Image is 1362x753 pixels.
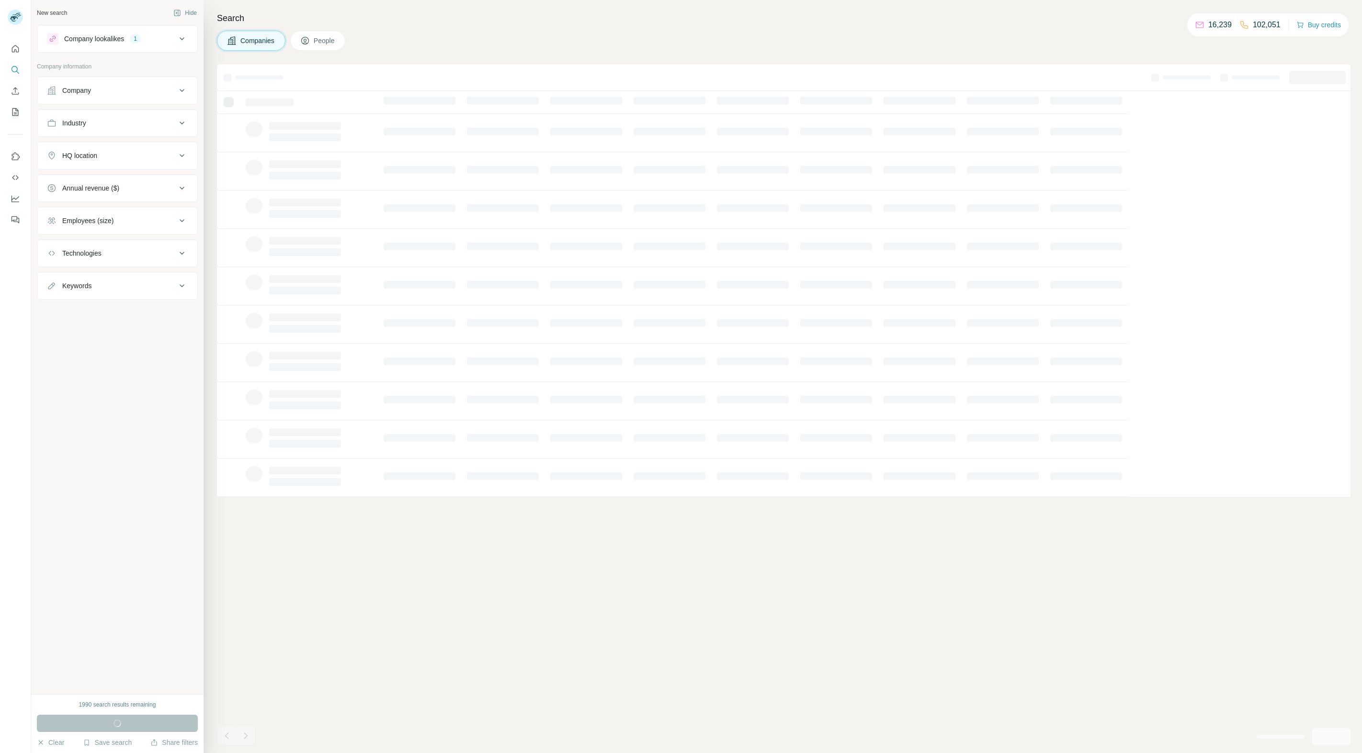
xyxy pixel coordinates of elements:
button: Keywords [37,274,197,297]
button: My lists [8,103,23,121]
button: Buy credits [1296,18,1341,32]
button: HQ location [37,144,197,167]
button: Quick start [8,40,23,57]
button: Industry [37,112,197,135]
p: Company information [37,62,198,71]
div: Industry [62,118,86,128]
button: Enrich CSV [8,82,23,100]
div: 1990 search results remaining [79,700,156,709]
button: Use Surfe API [8,169,23,186]
div: New search [37,9,67,17]
button: Use Surfe on LinkedIn [8,148,23,165]
button: Feedback [8,211,23,228]
div: Keywords [62,281,91,291]
div: Company [62,86,91,95]
div: Company lookalikes [64,34,124,44]
button: Clear [37,738,64,747]
p: 102,051 [1253,19,1281,31]
button: Share filters [150,738,198,747]
button: Annual revenue ($) [37,177,197,200]
div: 1 [130,34,141,43]
h4: Search [217,11,1351,25]
button: Search [8,61,23,79]
div: HQ location [62,151,97,160]
p: 16,239 [1208,19,1232,31]
div: Annual revenue ($) [62,183,119,193]
button: Company [37,79,197,102]
button: Save search [83,738,132,747]
button: Dashboard [8,190,23,207]
button: Hide [167,6,204,20]
div: Employees (size) [62,216,113,225]
span: People [314,36,336,45]
button: Employees (size) [37,209,197,232]
button: Technologies [37,242,197,265]
div: Technologies [62,248,102,258]
span: Companies [240,36,275,45]
button: Company lookalikes1 [37,27,197,50]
